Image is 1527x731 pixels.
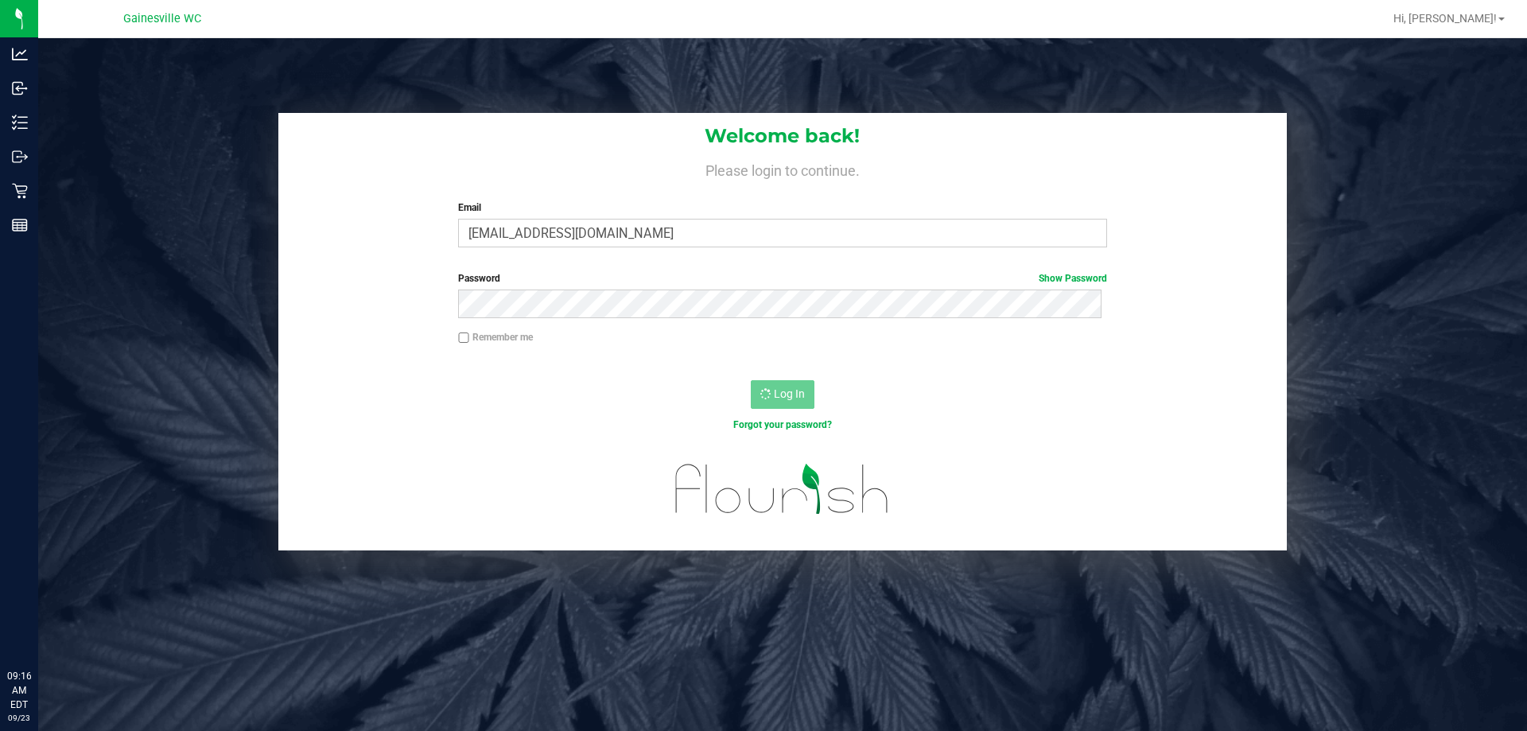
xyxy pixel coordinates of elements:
[1039,273,1107,284] a: Show Password
[774,387,805,400] span: Log In
[458,332,469,344] input: Remember me
[12,149,28,165] inline-svg: Outbound
[7,669,31,712] p: 09:16 AM EDT
[7,712,31,724] p: 09/23
[123,12,201,25] span: Gainesville WC
[12,183,28,199] inline-svg: Retail
[1393,12,1497,25] span: Hi, [PERSON_NAME]!
[458,330,533,344] label: Remember me
[751,380,814,409] button: Log In
[278,126,1287,146] h1: Welcome back!
[656,449,908,530] img: flourish_logo.svg
[458,200,1106,215] label: Email
[458,273,500,284] span: Password
[278,159,1287,178] h4: Please login to continue.
[12,115,28,130] inline-svg: Inventory
[12,80,28,96] inline-svg: Inbound
[12,217,28,233] inline-svg: Reports
[733,419,832,430] a: Forgot your password?
[12,46,28,62] inline-svg: Analytics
